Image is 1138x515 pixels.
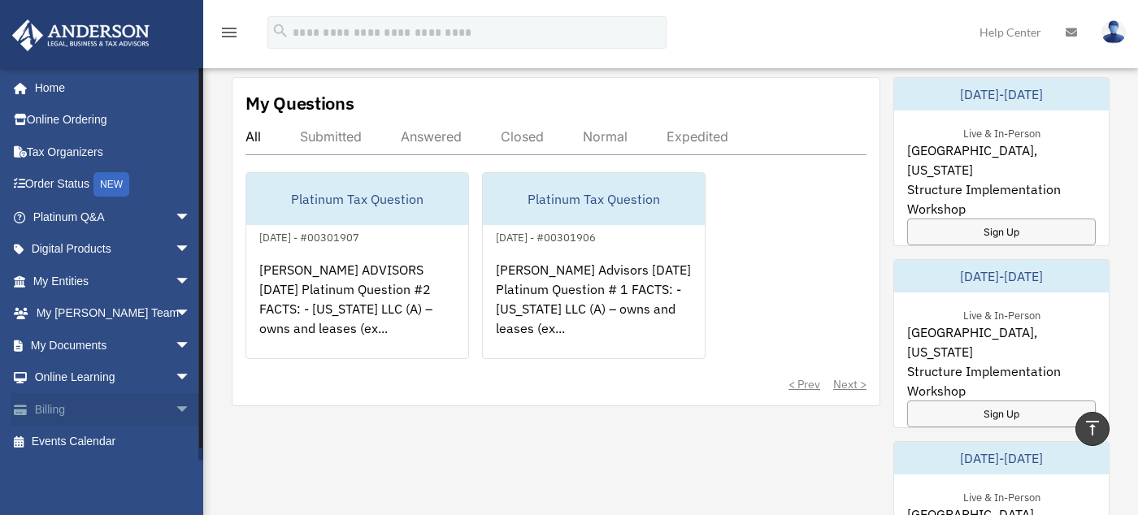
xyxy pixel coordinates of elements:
a: Online Learningarrow_drop_down [11,361,215,394]
a: Online Ordering [11,104,215,136]
div: [PERSON_NAME] ADVISORS [DATE] Platinum Question #2 FACTS: - [US_STATE] LLC (A) – owns and leases ... [246,247,468,374]
div: Submitted [300,128,362,145]
div: Live & In-Person [950,487,1053,504]
a: Events Calendar [11,426,215,458]
img: User Pic [1101,20,1126,44]
a: Tax Organizers [11,136,215,168]
a: vertical_align_top [1075,412,1110,446]
a: Platinum Q&Aarrow_drop_down [11,201,215,233]
span: [GEOGRAPHIC_DATA], [US_STATE] [907,141,1096,180]
div: Platinum Tax Question [483,173,705,225]
a: Billingarrow_drop_down [11,393,215,426]
a: Digital Productsarrow_drop_down [11,233,215,266]
a: My [PERSON_NAME] Teamarrow_drop_down [11,297,215,330]
span: arrow_drop_down [175,297,207,331]
div: [PERSON_NAME] Advisors [DATE] Platinum Question # 1 FACTS: - [US_STATE] LLC (A) – owns and leases... [483,247,705,374]
span: arrow_drop_down [175,233,207,266]
span: Structure Implementation Workshop [907,361,1096,400]
a: Sign Up [907,400,1096,427]
div: All [245,128,261,145]
a: Platinum Tax Question[DATE] - #00301906[PERSON_NAME] Advisors [DATE] Platinum Question # 1 FACTS:... [482,172,706,359]
i: menu [219,23,239,42]
a: Order StatusNEW [11,168,215,201]
i: vertical_align_top [1083,418,1102,438]
a: Sign Up [907,219,1096,245]
div: Live & In-Person [950,123,1053,141]
div: My Questions [245,91,354,115]
div: [DATE] - #00301907 [246,227,372,245]
div: NEW [93,172,129,197]
a: My Entitiesarrow_drop_down [11,265,215,297]
div: Platinum Tax Question [246,173,468,225]
span: arrow_drop_down [175,201,207,234]
div: Normal [583,128,628,145]
div: Expedited [667,128,728,145]
div: [DATE] - #00301906 [483,227,609,245]
div: [DATE]-[DATE] [894,78,1109,110]
a: My Documentsarrow_drop_down [11,329,215,361]
div: [DATE]-[DATE] [894,442,1109,474]
a: menu [219,28,239,42]
div: Live & In-Person [950,305,1053,322]
div: [DATE]-[DATE] [894,260,1109,292]
div: Closed [501,128,544,145]
a: Home [11,71,207,104]
span: [GEOGRAPHIC_DATA], [US_STATE] [907,322,1096,361]
span: arrow_drop_down [175,393,207,426]
img: Anderson Advisors Platinum Portal [7,19,154,51]
span: arrow_drop_down [175,265,207,298]
span: arrow_drop_down [175,361,207,395]
span: Structure Implementation Workshop [907,180,1096,219]
div: Answered [401,128,462,145]
a: Platinum Tax Question[DATE] - #00301907[PERSON_NAME] ADVISORS [DATE] Platinum Question #2 FACTS: ... [245,172,469,359]
span: arrow_drop_down [175,329,207,362]
i: search [271,22,289,40]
